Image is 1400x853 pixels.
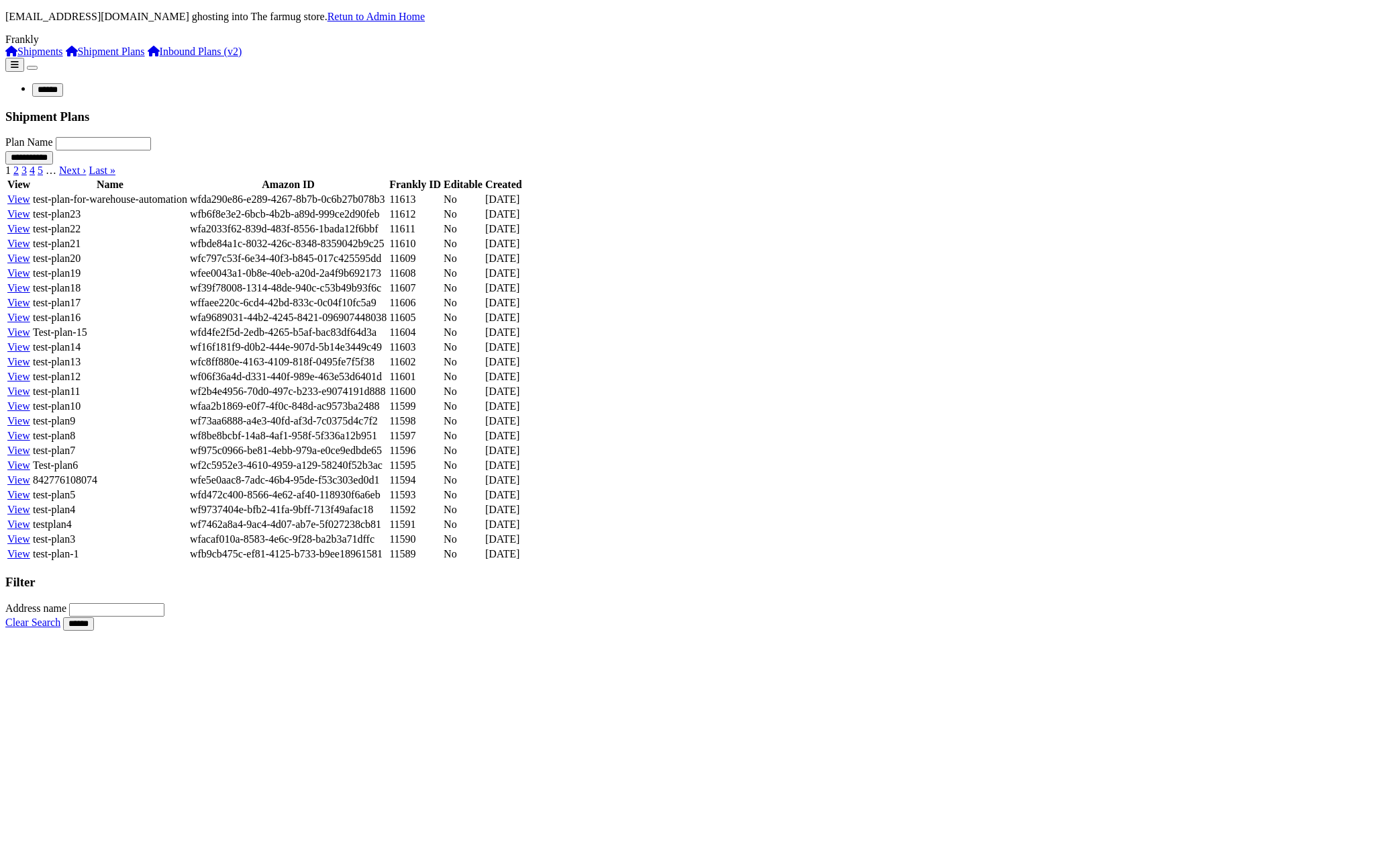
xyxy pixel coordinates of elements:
td: wfd472c400-8566-4e62-af40-118930f6a6eb [189,488,387,502]
td: 11592 [389,503,442,517]
td: [DATE] [485,444,523,457]
td: No [443,296,483,310]
td: test-plan-1 [32,547,188,561]
td: 11610 [389,237,442,251]
td: [DATE] [485,429,523,443]
td: No [443,208,483,221]
td: wf8be8bcbf-14a8-4af1-958f-5f336a12b951 [189,429,387,443]
td: [DATE] [485,237,523,251]
a: View [7,297,30,308]
td: No [443,414,483,428]
td: 11593 [389,488,442,502]
td: wfda290e86-e289-4267-8b7b-0c6b27b078b3 [189,193,387,206]
td: No [443,326,483,339]
td: No [443,237,483,251]
a: Retun to Admin Home [328,11,425,22]
td: [DATE] [485,326,523,339]
td: No [443,311,483,324]
td: [DATE] [485,459,523,472]
td: test-plan7 [32,444,188,457]
td: wfacaf010a-8583-4e6c-9f28-ba2b3a71dffc [189,533,387,546]
a: View [7,312,30,323]
td: No [443,252,483,265]
td: wf2b4e4956-70d0-497c-b233-e9074191d888 [189,385,387,398]
td: 842776108074 [32,474,188,487]
p: [EMAIL_ADDRESS][DOMAIN_NAME] ghosting into The farmug store. [5,11,1395,23]
td: test-plan13 [32,355,188,369]
td: [DATE] [485,385,523,398]
td: 11611 [389,222,442,236]
td: wf9737404e-bfb2-41fa-9bff-713f49afac18 [189,503,387,517]
td: 11609 [389,252,442,265]
td: test-plan19 [32,267,188,280]
td: wfc8ff880e-4163-4109-818f-0495fe7f5f38 [189,355,387,369]
a: View [7,223,30,234]
td: wfee0043a1-0b8e-40eb-a20d-2a4f9b692173 [189,267,387,280]
td: No [443,429,483,443]
a: View [7,208,30,220]
td: No [443,444,483,457]
th: Editable [443,178,483,191]
td: No [443,193,483,206]
td: [DATE] [485,296,523,310]
a: View [7,430,30,441]
td: test-plan9 [32,414,188,428]
td: 11606 [389,296,442,310]
td: wf16f181f9-d0b2-444e-907d-5b14e3449c49 [189,341,387,354]
td: wfb9cb475c-ef81-4125-b733-b9ee18961581 [189,547,387,561]
td: wf7462a8a4-9ac4-4d07-ab7e-5f027238cb81 [189,518,387,531]
span: … [46,165,56,176]
a: View [7,415,30,426]
td: 11591 [389,518,442,531]
td: wf73aa6888-a4e3-40fd-af3d-7c0375d4c7f2 [189,414,387,428]
th: Frankly ID [389,178,442,191]
h3: Shipment Plans [5,109,1395,124]
td: 11590 [389,533,442,546]
th: Name [32,178,188,191]
td: No [443,400,483,413]
a: View [7,267,30,279]
td: 11605 [389,311,442,324]
td: 11601 [389,370,442,384]
td: test-plan22 [32,222,188,236]
h3: Filter [5,575,1395,590]
td: 11596 [389,444,442,457]
a: View [7,533,30,545]
th: Amazon ID [189,178,387,191]
td: wfd4fe2f5d-2edb-4265-b5af-bac83df64d3a [189,326,387,339]
td: [DATE] [485,400,523,413]
td: No [443,370,483,384]
td: [DATE] [485,355,523,369]
th: Created [485,178,523,191]
a: View [7,193,30,205]
td: 11613 [389,193,442,206]
td: [DATE] [485,193,523,206]
span: 1 [5,165,11,176]
td: test-plan23 [32,208,188,221]
td: wf06f36a4d-d331-440f-989e-463e53d6401d [189,370,387,384]
td: No [443,281,483,295]
td: 11594 [389,474,442,487]
a: 5 [38,165,43,176]
td: No [443,488,483,502]
td: [DATE] [485,503,523,517]
a: Shipment Plans [66,46,145,57]
button: Toggle navigation [27,66,38,70]
td: No [443,518,483,531]
a: View [7,238,30,249]
td: [DATE] [485,518,523,531]
td: test-plan14 [32,341,188,354]
td: Test-plan6 [32,459,188,472]
a: View [7,282,30,294]
td: wf39f78008-1314-48de-940c-c53b49b93f6c [189,281,387,295]
td: 11608 [389,267,442,280]
td: test-plan-for-warehouse-automation [32,193,188,206]
a: Next › [59,165,86,176]
td: No [443,341,483,354]
a: View [7,386,30,397]
td: Test-plan-15 [32,326,188,339]
td: No [443,222,483,236]
td: No [443,547,483,561]
a: Shipments [5,46,63,57]
a: View [7,400,30,412]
